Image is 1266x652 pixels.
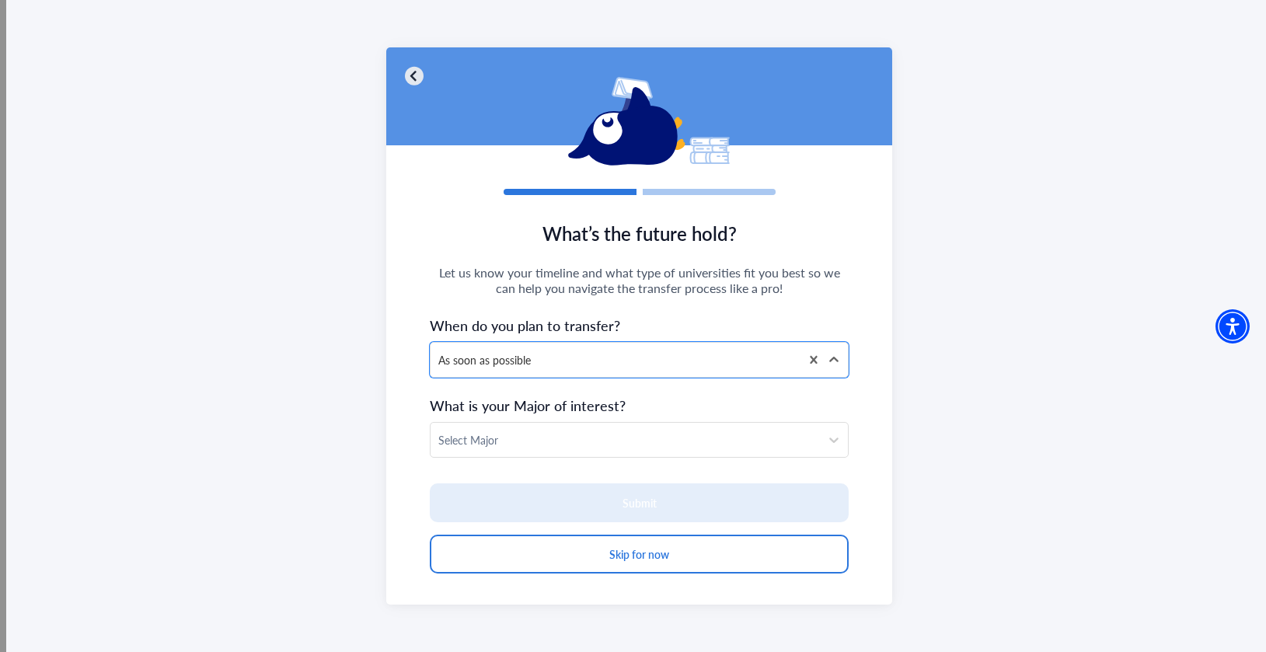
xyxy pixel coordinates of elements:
[430,395,849,416] span: What is your Major of interest?
[430,220,849,246] span: What’s the future hold?
[430,265,849,296] span: Let us know your timeline and what type of universities fit you best so we can help you navigate ...
[438,432,441,448] input: Text field
[568,77,730,166] img: eddy-reading
[438,352,793,368] div: As soon as possible
[430,535,849,574] button: Skip for now
[1215,309,1250,343] div: Accessibility Menu
[430,315,849,336] span: When do you plan to transfer?
[405,66,424,85] img: chevron-left-circle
